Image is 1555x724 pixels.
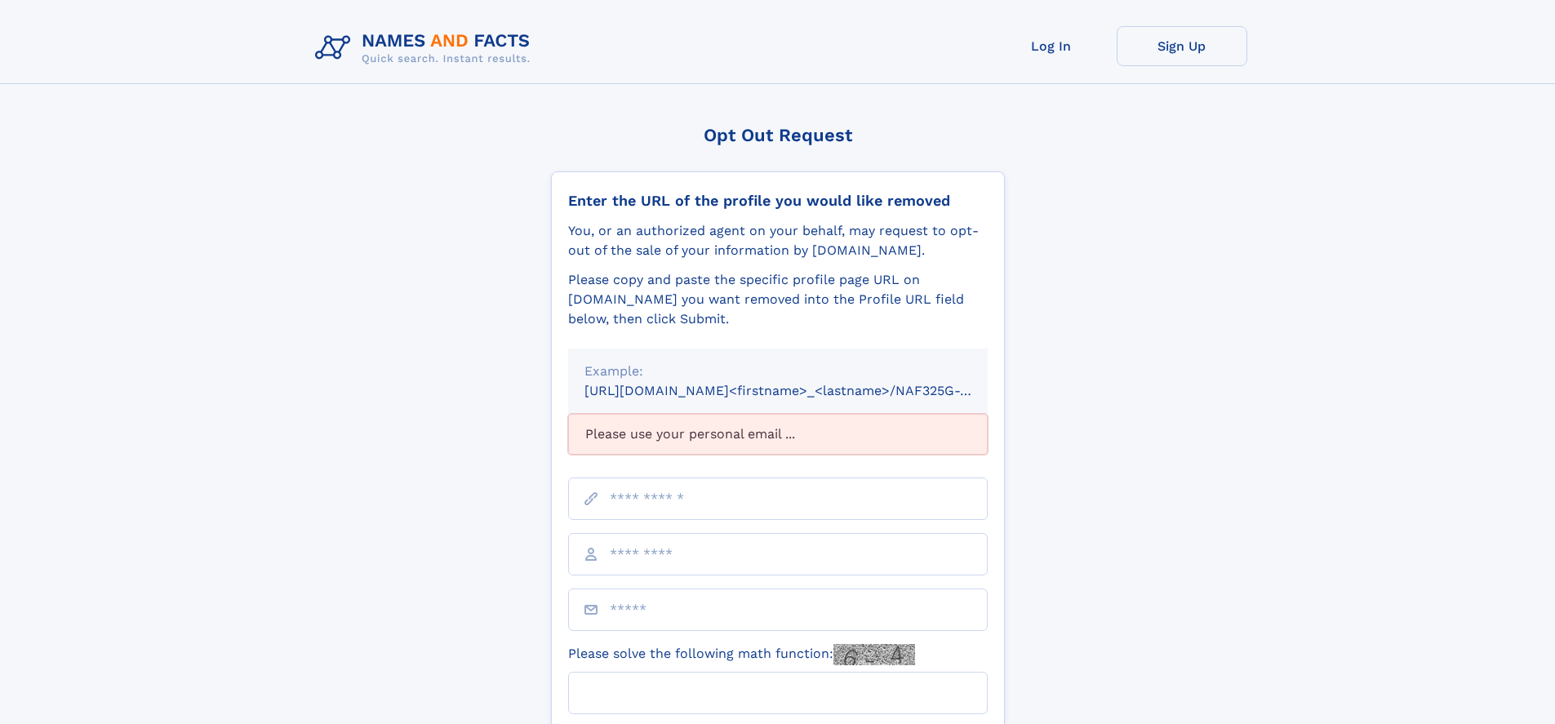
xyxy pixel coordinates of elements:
div: Enter the URL of the profile you would like removed [568,192,988,210]
div: You, or an authorized agent on your behalf, may request to opt-out of the sale of your informatio... [568,221,988,260]
div: Please use your personal email ... [568,414,988,455]
a: Log In [986,26,1117,66]
div: Example: [584,362,971,381]
div: Opt Out Request [551,125,1005,145]
div: Please copy and paste the specific profile page URL on [DOMAIN_NAME] you want removed into the Pr... [568,270,988,329]
img: Logo Names and Facts [309,26,544,70]
small: [URL][DOMAIN_NAME]<firstname>_<lastname>/NAF325G-xxxxxxxx [584,383,1019,398]
a: Sign Up [1117,26,1247,66]
label: Please solve the following math function: [568,644,915,665]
